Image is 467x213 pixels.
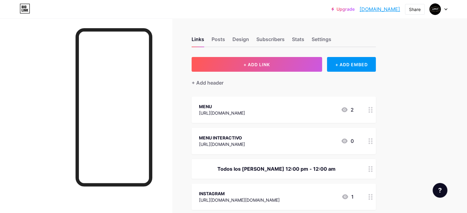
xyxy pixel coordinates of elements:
img: smashburger [429,3,441,15]
div: Stats [292,36,304,47]
div: 2 [341,106,354,113]
div: + ADD EMBED [327,57,376,72]
a: [DOMAIN_NAME] [360,6,400,13]
div: Todos los [PERSON_NAME] 12:00 pm - 12:00 am [199,165,354,173]
div: MENU INTERACTIVO [199,135,245,141]
div: Subscribers [256,36,285,47]
div: Posts [212,36,225,47]
div: [URL][DOMAIN_NAME] [199,110,245,116]
div: [URL][DOMAIN_NAME] [199,141,245,147]
div: Design [232,36,249,47]
div: INSTAGRAM [199,190,280,197]
div: 0 [341,137,354,145]
span: + ADD LINK [243,62,270,67]
button: + ADD LINK [192,57,322,72]
div: Share [409,6,421,13]
div: + Add header [192,79,224,86]
div: Links [192,36,204,47]
a: Upgrade [331,7,355,12]
div: MENU [199,103,245,110]
div: Settings [312,36,331,47]
div: [URL][DOMAIN_NAME][DOMAIN_NAME] [199,197,280,203]
div: 1 [341,193,354,200]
